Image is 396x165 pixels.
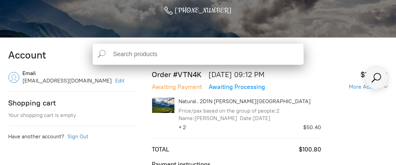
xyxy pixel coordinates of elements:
div: Order #VTN4K [152,70,202,80]
div: Have another account? [8,133,64,140]
div: $100.80 [361,70,388,80]
div: Email [23,70,136,77]
div: [EMAIL_ADDRESS][DOMAIN_NAME] [23,77,112,85]
a: Sign Out [68,133,89,140]
div: Shopping cart [8,98,136,108]
div: [DATE] 09:12 PM [209,70,265,80]
a: Edit [116,77,125,85]
td: Total [152,145,217,154]
div: Your shopping cart is empty [8,112,76,119]
div: Awaiting Payment [152,83,202,91]
div: $50.40 [186,124,321,131]
div: [PERSON_NAME] [194,115,237,121]
a: Natural. 2D1N [PERSON_NAME][GEOGRAPHIC_DATA] [179,98,321,105]
span: $100.80 [299,145,321,154]
div: Awaiting Processing [209,83,265,91]
a: Search products [370,72,382,84]
div: More Actions [349,84,383,90]
div: [DATE] [253,115,270,121]
div: Date: [240,115,253,121]
div: Name: [179,115,194,121]
div: × 2 [179,124,186,131]
div: 2 [276,108,279,114]
button: Search products [92,43,111,65]
input: Search products [92,43,304,65]
div: Price/pax based on the group of people: [179,108,276,114]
